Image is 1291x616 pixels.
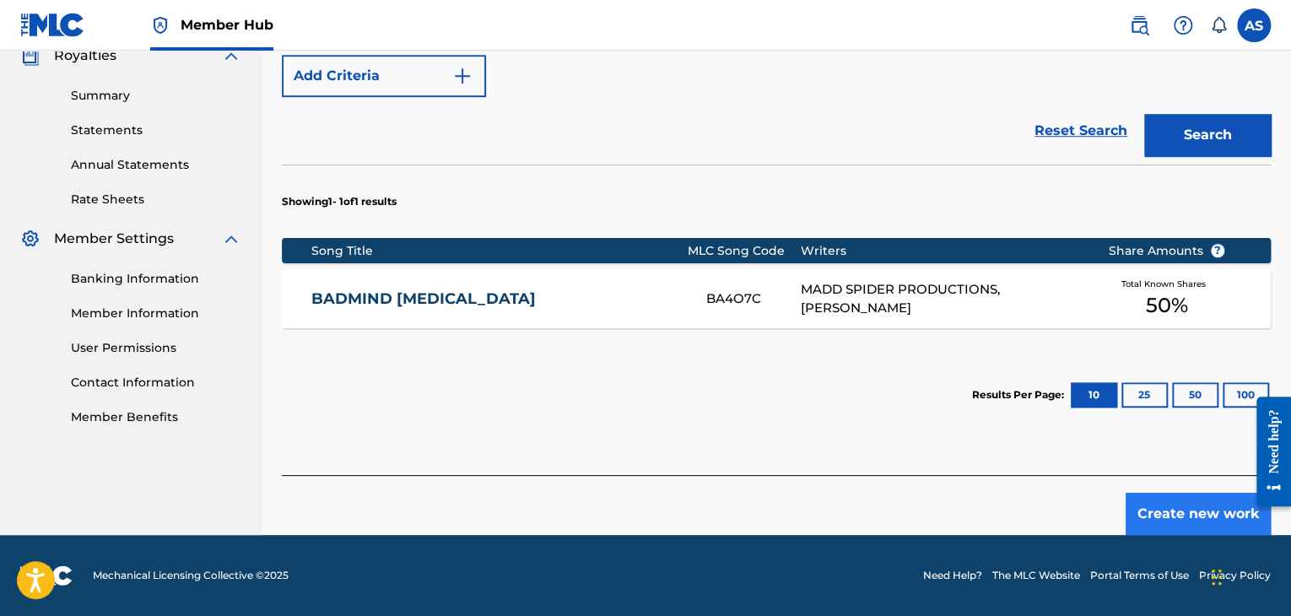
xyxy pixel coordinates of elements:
[801,242,1083,260] div: Writers
[1199,568,1271,583] a: Privacy Policy
[1244,384,1291,520] iframe: Resource Center
[1207,535,1291,616] iframe: Chat Widget
[801,280,1083,318] div: MADD SPIDER PRODUCTIONS, [PERSON_NAME]
[1026,112,1136,149] a: Reset Search
[221,229,241,249] img: expand
[71,374,241,392] a: Contact Information
[20,46,41,66] img: Royalties
[972,387,1068,403] p: Results Per Page:
[1237,8,1271,42] div: User Menu
[282,55,486,97] button: Add Criteria
[71,408,241,426] a: Member Benefits
[1211,244,1224,257] span: ?
[71,270,241,288] a: Banking Information
[1172,382,1218,408] button: 50
[221,46,241,66] img: expand
[150,15,170,35] img: Top Rightsholder
[71,122,241,139] a: Statements
[93,568,289,583] span: Mechanical Licensing Collective © 2025
[181,15,273,35] span: Member Hub
[1223,382,1269,408] button: 100
[71,156,241,174] a: Annual Statements
[71,87,241,105] a: Summary
[282,194,397,209] p: Showing 1 - 1 of 1 results
[1109,242,1225,260] span: Share Amounts
[20,13,85,37] img: MLC Logo
[1173,15,1193,35] img: help
[688,242,801,260] div: MLC Song Code
[1210,17,1227,34] div: Notifications
[1121,278,1213,290] span: Total Known Shares
[311,242,688,260] div: Song Title
[1166,8,1200,42] div: Help
[923,568,982,583] a: Need Help?
[20,229,41,249] img: Member Settings
[54,46,116,66] span: Royalties
[992,568,1080,583] a: The MLC Website
[1121,382,1168,408] button: 25
[71,305,241,322] a: Member Information
[71,191,241,208] a: Rate Sheets
[452,66,473,86] img: 9d2ae6d4665cec9f34b9.svg
[1126,493,1271,535] button: Create new work
[1144,114,1271,156] button: Search
[1129,15,1149,35] img: search
[1122,8,1156,42] a: Public Search
[71,339,241,357] a: User Permissions
[54,229,174,249] span: Member Settings
[20,565,73,586] img: logo
[1212,552,1222,602] div: Drag
[706,289,800,309] div: BA4O7C
[1090,568,1189,583] a: Portal Terms of Use
[311,289,683,309] a: BADMIND [MEDICAL_DATA]
[1071,382,1117,408] button: 10
[1146,290,1188,321] span: 50 %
